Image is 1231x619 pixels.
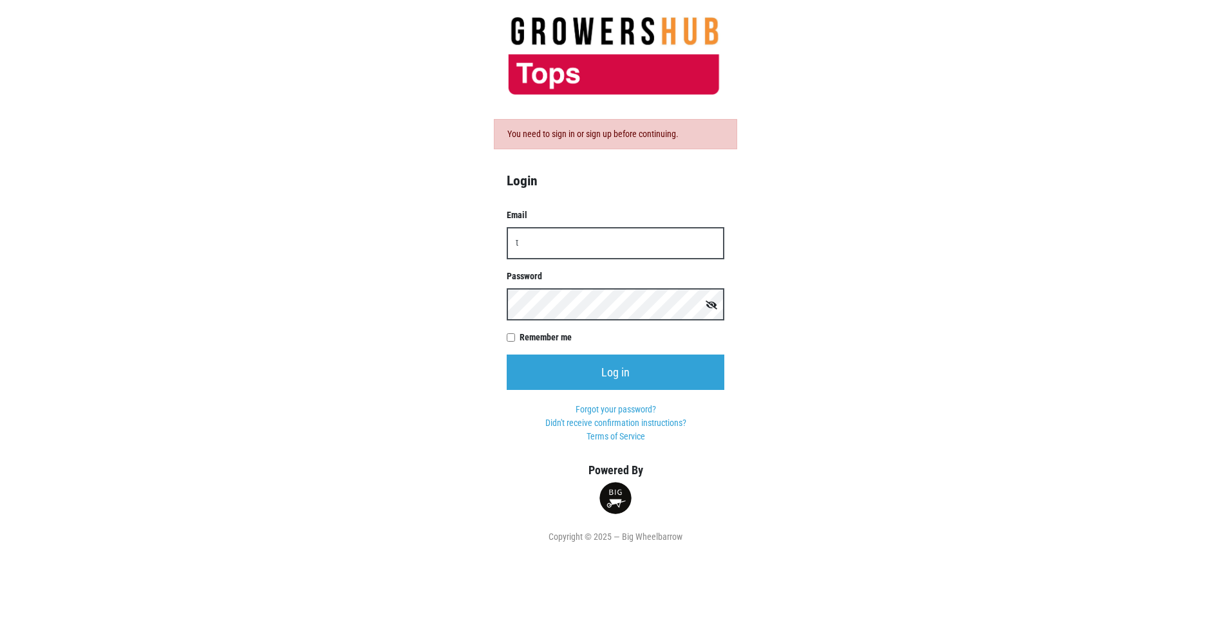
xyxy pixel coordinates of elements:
h5: Powered By [487,463,744,477]
input: Log in [507,355,724,390]
img: 279edf242af8f9d49a69d9d2afa010fb.png [487,16,744,96]
h4: Login [507,172,724,189]
div: You need to sign in or sign up before continuing. [494,119,737,149]
label: Remember me [520,331,724,344]
a: Terms of Service [587,431,645,441]
a: Forgot your password? [576,404,656,414]
label: Email [507,208,724,222]
label: Password [507,270,724,283]
a: Didn't receive confirmation instructions? [545,418,686,428]
div: Copyright © 2025 — Big Wheelbarrow [487,530,744,544]
img: small-round-logo-d6fdfe68ae19b7bfced82731a0234da4.png [599,482,632,514]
